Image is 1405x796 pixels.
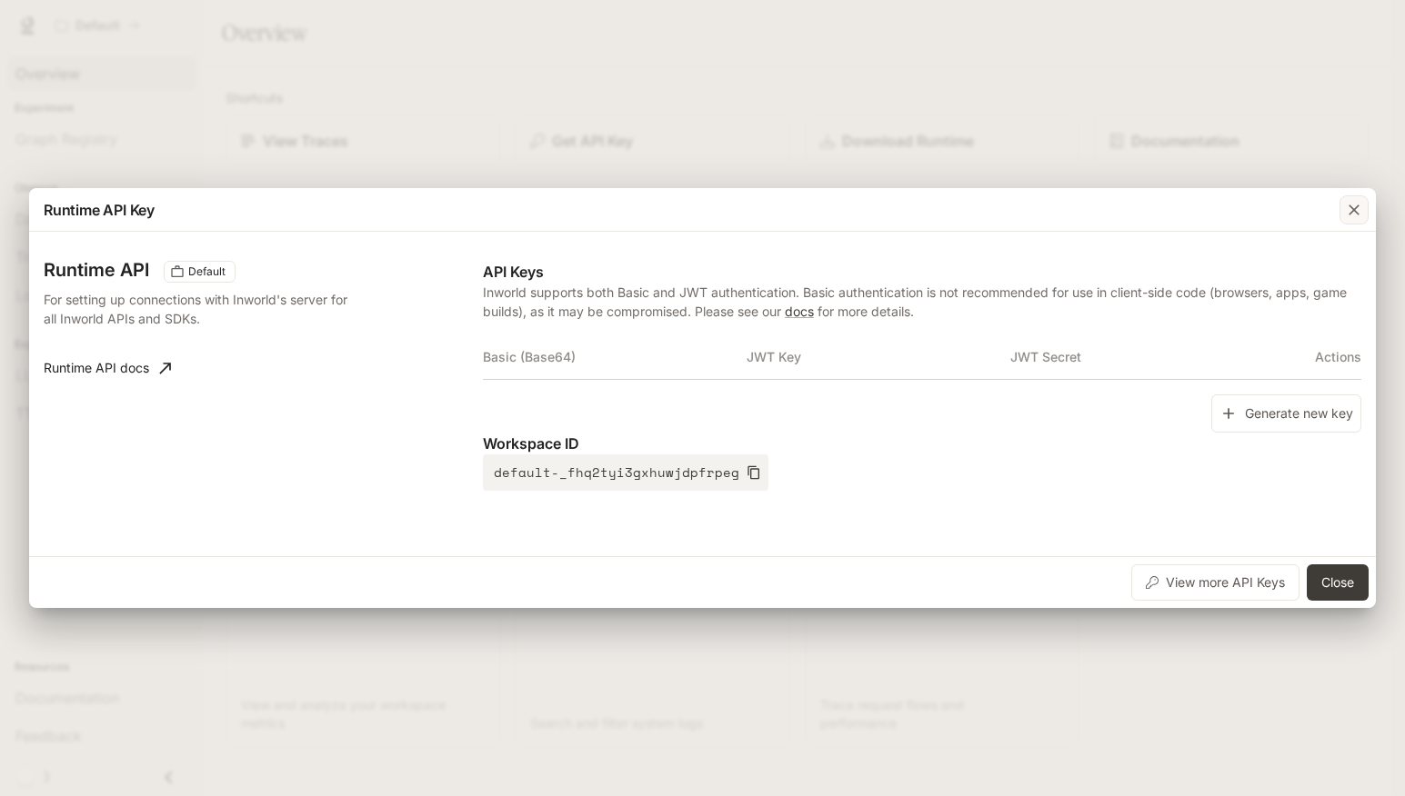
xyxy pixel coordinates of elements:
th: JWT Key [747,335,1010,379]
button: Close [1307,564,1369,601]
span: Default [181,264,233,280]
button: default-_fhq2tyi3gxhuwjdpfrpeg [483,454,768,491]
h3: Runtime API [44,261,149,279]
p: Runtime API Key [44,199,155,221]
p: Workspace ID [483,433,1361,454]
p: API Keys [483,261,1361,283]
th: Basic (Base64) [483,335,747,379]
button: View more API Keys [1131,564,1300,601]
a: Runtime API docs [36,350,178,386]
p: For setting up connections with Inworld's server for all Inworld APIs and SDKs. [44,290,362,328]
p: Inworld supports both Basic and JWT authentication. Basic authentication is not recommended for u... [483,283,1361,321]
a: docs [785,303,814,319]
button: Generate new key [1211,394,1361,433]
th: Actions [1273,335,1361,379]
div: These keys will apply to your current workspace only [164,261,236,283]
th: JWT Secret [1010,335,1274,379]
